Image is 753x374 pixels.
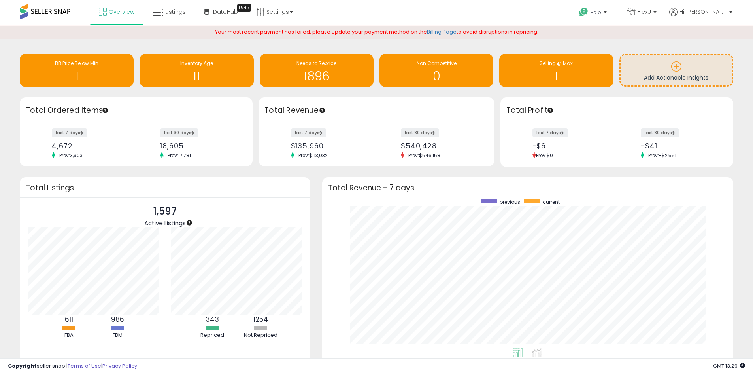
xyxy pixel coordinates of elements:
span: Prev: 17,781 [164,152,195,159]
label: last 30 days [160,128,198,137]
a: Non Competitive 0 [379,54,493,87]
div: $540,428 [401,142,481,150]
span: Overview [109,8,134,16]
a: Add Actionable Insights [621,55,732,85]
b: 986 [111,315,124,324]
label: last 7 days [291,128,326,137]
span: current [543,199,560,205]
span: Hi [PERSON_NAME] [679,8,727,16]
h3: Total Revenue - 7 days [328,185,727,191]
span: Add Actionable Insights [644,74,708,82]
div: Not Repriced [237,332,285,339]
h3: Total Revenue [264,105,489,116]
span: FlexU [638,8,651,16]
span: previous [500,199,520,205]
a: Terms of Use [68,362,101,370]
label: last 30 days [641,128,679,137]
a: Needs to Reprice 1896 [260,54,374,87]
div: seller snap | | [8,363,137,370]
label: last 30 days [401,128,439,137]
span: Help [591,9,601,16]
span: BB Price Below Min [55,60,98,66]
div: 4,672 [52,142,130,150]
a: BB Price Below Min 1 [20,54,134,87]
span: Prev: $546,158 [404,152,444,159]
span: Prev: -$2,551 [644,152,680,159]
div: FBM [94,332,142,339]
strong: Copyright [8,362,37,370]
span: DataHub [213,8,238,16]
b: 1254 [253,315,268,324]
div: Tooltip anchor [102,107,109,114]
a: Help [573,1,615,26]
a: Inventory Age 11 [140,54,253,87]
span: Active Listings [144,219,186,227]
h1: 1 [24,70,130,83]
span: 2025-10-7 13:29 GMT [713,362,745,370]
div: -$41 [641,142,719,150]
span: Prev: $113,032 [294,152,332,159]
div: $135,960 [291,142,371,150]
div: FBA [45,332,93,339]
label: last 7 days [52,128,87,137]
h3: Total Listings [26,185,304,191]
div: Tooltip anchor [237,4,251,12]
b: 343 [206,315,219,324]
a: Selling @ Max 1 [499,54,613,87]
a: Billing Page [427,28,457,36]
h3: Total Profit [506,105,727,116]
div: -$6 [532,142,611,150]
a: Privacy Policy [102,362,137,370]
p: 1,597 [144,204,186,219]
a: Hi [PERSON_NAME] [669,8,732,26]
span: Needs to Reprice [296,60,336,66]
div: Repriced [189,332,236,339]
h3: Total Ordered Items [26,105,247,116]
span: Prev: $0 [536,152,553,159]
h1: 1896 [264,70,370,83]
span: Selling @ Max [540,60,573,66]
label: last 7 days [532,128,568,137]
span: Inventory Age [180,60,213,66]
h1: 1 [503,70,609,83]
div: 18,605 [160,142,239,150]
div: Tooltip anchor [186,219,193,226]
span: Listings [165,8,186,16]
span: Prev: 3,903 [55,152,87,159]
b: 611 [65,315,73,324]
span: Your most recent payment has failed, please update your payment method on the to avoid disruption... [215,28,538,36]
span: Non Competitive [417,60,457,66]
h1: 11 [143,70,249,83]
h1: 0 [383,70,489,83]
div: Tooltip anchor [319,107,326,114]
i: Get Help [579,7,589,17]
div: Tooltip anchor [547,107,554,114]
